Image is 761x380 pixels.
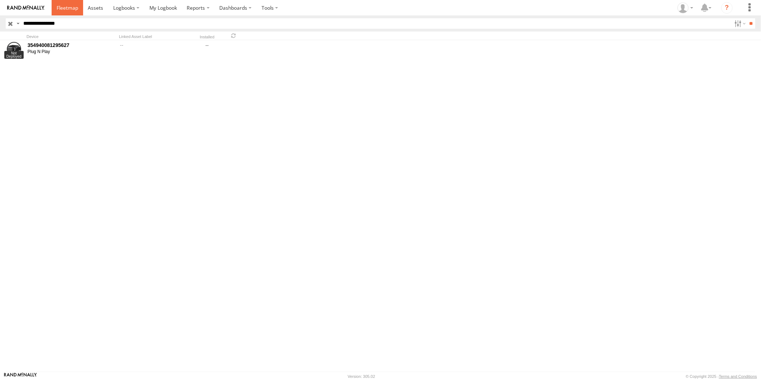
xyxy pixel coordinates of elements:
div: Zarni Lwin [675,3,696,13]
img: rand-logo.svg [7,5,44,10]
span: Refresh [229,32,238,39]
div: Device [27,34,116,39]
a: Terms and Conditions [719,374,757,379]
div: Plug N Play [28,49,115,55]
div: © Copyright 2025 - [686,374,757,379]
div: 354940081295627 [28,42,115,48]
div: Linked Asset Label [119,34,191,39]
div: Version: 305.02 [348,374,375,379]
a: Visit our Website [4,373,37,380]
label: Search Query [15,18,21,29]
div: Installed [193,35,221,39]
label: Search Filter Options [732,18,747,29]
i: ? [721,2,733,14]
